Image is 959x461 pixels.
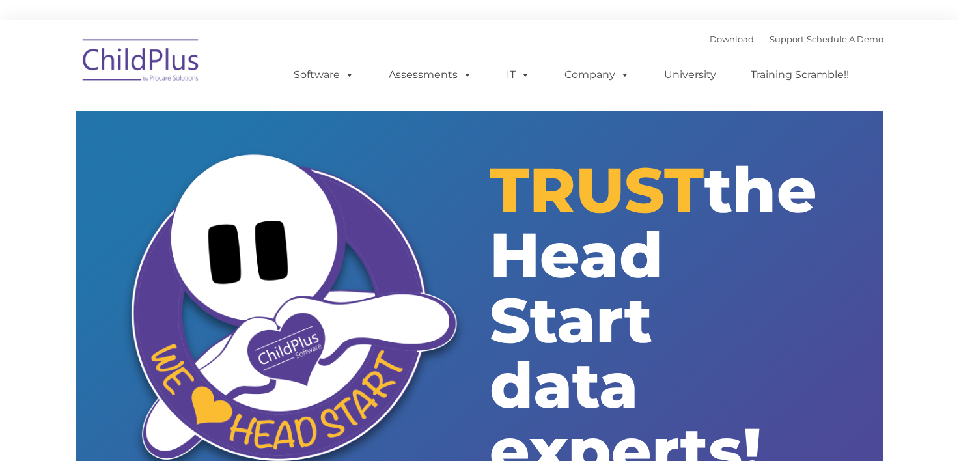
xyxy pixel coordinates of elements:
[710,34,883,44] font: |
[807,34,883,44] a: Schedule A Demo
[651,62,729,88] a: University
[490,152,704,228] span: TRUST
[376,62,485,88] a: Assessments
[738,62,862,88] a: Training Scramble!!
[281,62,367,88] a: Software
[710,34,754,44] a: Download
[770,34,804,44] a: Support
[493,62,543,88] a: IT
[76,30,206,95] img: ChildPlus by Procare Solutions
[551,62,643,88] a: Company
